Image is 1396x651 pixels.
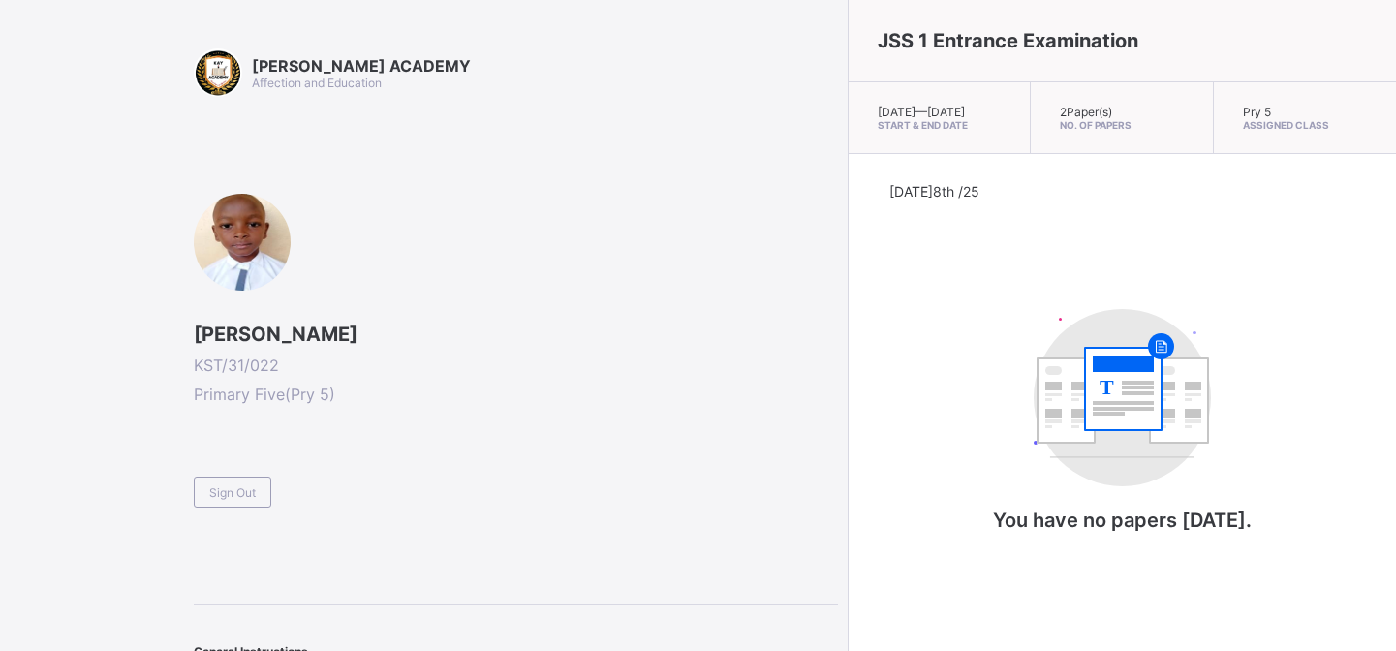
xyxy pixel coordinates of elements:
span: KST/31/022 [194,356,838,375]
div: You have no papers today. [928,290,1316,571]
p: You have no papers [DATE]. [928,509,1316,532]
span: No. of Papers [1060,119,1183,131]
span: [PERSON_NAME] ACADEMY [252,56,471,76]
span: [DATE] — [DATE] [878,105,965,119]
span: Assigned Class [1243,119,1367,131]
span: Pry 5 [1243,105,1271,119]
span: [DATE] 8th /25 [889,183,979,200]
span: [PERSON_NAME] [194,323,838,346]
span: 2 Paper(s) [1060,105,1112,119]
span: Primary Five ( Pry 5 ) [194,385,838,404]
tspan: T [1100,375,1114,399]
span: Start & End Date [878,119,1001,131]
span: JSS 1 Entrance Examination [878,29,1138,52]
span: Sign Out [209,485,256,500]
span: Affection and Education [252,76,382,90]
